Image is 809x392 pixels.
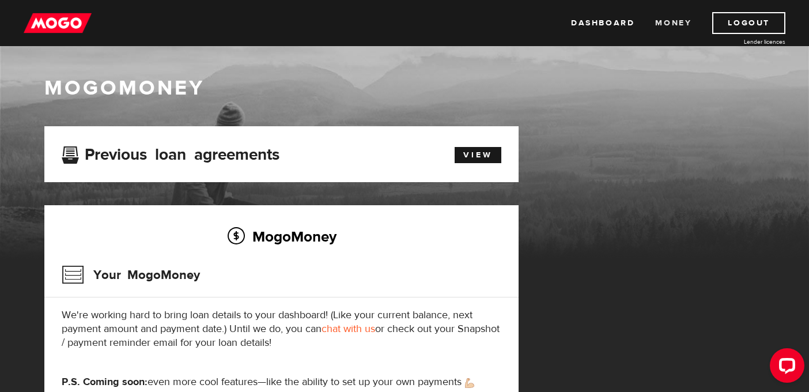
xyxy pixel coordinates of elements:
h3: Previous loan agreements [62,145,279,160]
a: Logout [712,12,785,34]
h3: Your MogoMoney [62,260,200,290]
iframe: LiveChat chat widget [761,344,809,392]
a: Lender licences [699,37,785,46]
p: We're working hard to bring loan details to your dashboard! (Like your current balance, next paym... [62,308,501,350]
img: mogo_logo-11ee424be714fa7cbb0f0f49df9e16ec.png [24,12,92,34]
a: Dashboard [571,12,634,34]
h2: MogoMoney [62,224,501,248]
a: Money [655,12,691,34]
p: even more cool features—like the ability to set up your own payments [62,375,501,389]
img: strong arm emoji [465,378,474,388]
a: chat with us [322,322,375,336]
a: View [455,147,501,163]
h1: MogoMoney [44,76,765,100]
strong: P.S. Coming soon: [62,375,148,389]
